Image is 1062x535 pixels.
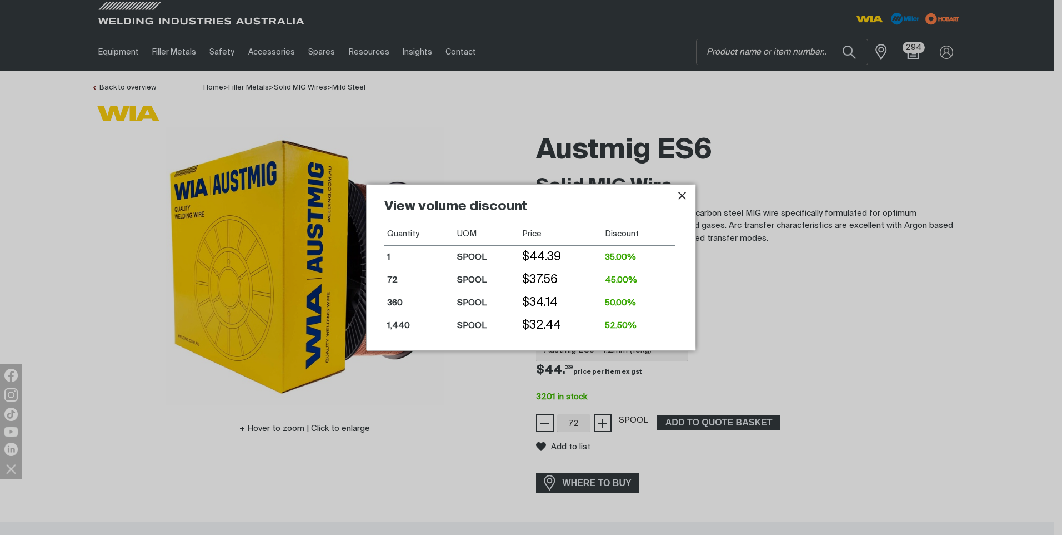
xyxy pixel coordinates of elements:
[519,222,602,246] th: Price
[384,245,454,269] td: 1
[454,269,519,291] td: SPOOL
[454,314,519,337] td: SPOOL
[519,269,602,291] td: $37.56
[384,222,454,246] th: Quantity
[384,198,675,222] h2: View volume discount
[602,269,675,291] td: 45.00%
[519,314,602,337] td: $32.44
[454,245,519,269] td: SPOOL
[384,291,454,314] td: 360
[454,222,519,246] th: UOM
[602,314,675,337] td: 52.50%
[602,222,675,246] th: Discount
[384,269,454,291] td: 72
[602,245,675,269] td: 35.00%
[384,314,454,337] td: 1,440
[519,245,602,269] td: $44.39
[519,291,602,314] td: $34.14
[602,291,675,314] td: 50.00%
[675,189,689,202] button: Close pop-up overlay
[454,291,519,314] td: SPOOL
